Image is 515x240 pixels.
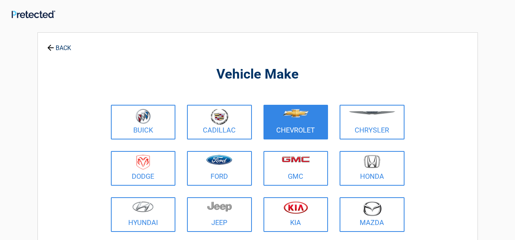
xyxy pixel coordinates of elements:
a: Dodge [111,151,176,186]
img: gmc [282,156,310,163]
img: hyundai [132,201,154,212]
img: chevrolet [283,109,309,117]
img: ford [206,155,232,165]
a: Cadillac [187,105,252,139]
a: GMC [263,151,328,186]
a: Chevrolet [263,105,328,139]
a: Hyundai [111,197,176,232]
a: Kia [263,197,328,232]
img: buick [136,109,151,124]
a: Ford [187,151,252,186]
a: Jeep [187,197,252,232]
img: chrysler [348,111,396,115]
a: BACK [46,38,73,51]
img: honda [364,155,380,168]
a: Chrysler [340,105,405,139]
img: cadillac [211,109,228,125]
img: mazda [362,201,382,216]
img: kia [284,201,308,214]
a: Honda [340,151,405,186]
a: Buick [111,105,176,139]
h2: Vehicle Make [109,65,406,84]
img: jeep [207,201,232,212]
a: Mazda [340,197,405,232]
img: Main Logo [12,10,55,18]
img: dodge [136,155,150,170]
